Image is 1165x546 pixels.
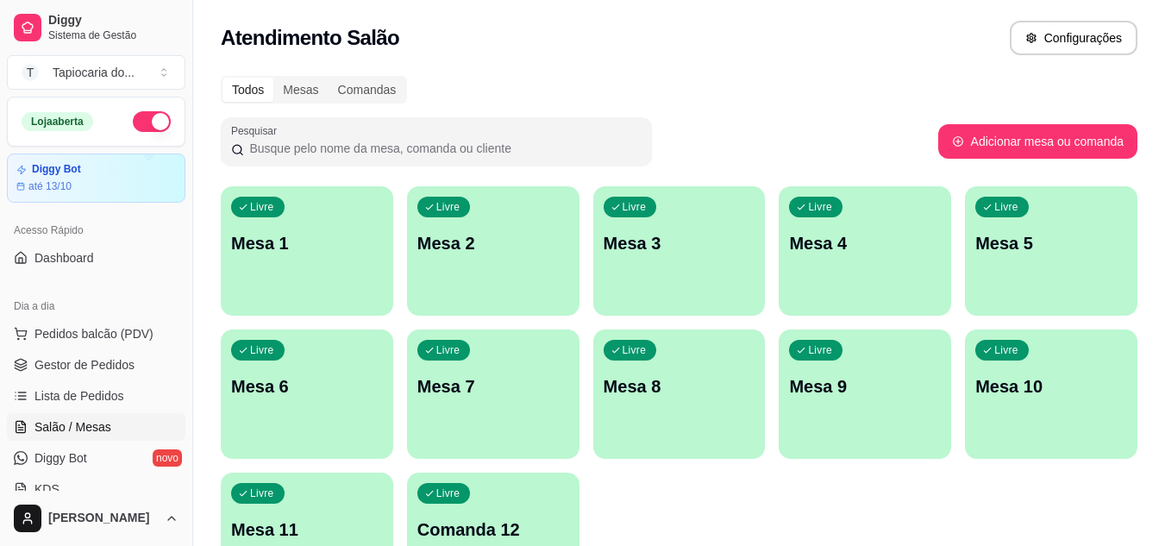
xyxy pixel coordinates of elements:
[7,217,185,244] div: Acesso Rápido
[7,154,185,203] a: Diggy Botaté 13/10
[244,140,642,157] input: Pesquisar
[604,231,755,255] p: Mesa 3
[53,64,135,81] div: Tapiocaria do ...
[7,444,185,472] a: Diggy Botnovo
[965,186,1137,316] button: LivreMesa 5
[231,231,383,255] p: Mesa 1
[250,486,274,500] p: Livre
[7,475,185,503] a: KDS
[231,374,383,399] p: Mesa 6
[779,329,951,459] button: LivreMesa 9
[7,498,185,539] button: [PERSON_NAME]
[221,186,393,316] button: LivreMesa 1
[250,343,274,357] p: Livre
[250,200,274,214] p: Livre
[965,329,1137,459] button: LivreMesa 10
[48,28,179,42] span: Sistema de Gestão
[231,518,383,542] p: Mesa 11
[34,356,135,373] span: Gestor de Pedidos
[329,78,406,102] div: Comandas
[7,292,185,320] div: Dia a dia
[593,186,766,316] button: LivreMesa 3
[34,249,94,267] span: Dashboard
[1010,21,1137,55] button: Configurações
[789,231,941,255] p: Mesa 4
[623,343,647,357] p: Livre
[436,343,460,357] p: Livre
[593,329,766,459] button: LivreMesa 8
[407,329,579,459] button: LivreMesa 7
[34,387,124,405] span: Lista de Pedidos
[417,231,569,255] p: Mesa 2
[34,418,111,436] span: Salão / Mesas
[48,13,179,28] span: Diggy
[808,343,832,357] p: Livre
[7,413,185,441] a: Salão / Mesas
[22,112,93,131] div: Loja aberta
[133,111,171,132] button: Alterar Status
[7,351,185,379] a: Gestor de Pedidos
[436,486,460,500] p: Livre
[273,78,328,102] div: Mesas
[34,449,87,467] span: Diggy Bot
[7,320,185,348] button: Pedidos balcão (PDV)
[28,179,72,193] article: até 13/10
[231,123,283,138] label: Pesquisar
[7,382,185,410] a: Lista de Pedidos
[221,329,393,459] button: LivreMesa 6
[407,186,579,316] button: LivreMesa 2
[22,64,39,81] span: T
[623,200,647,214] p: Livre
[789,374,941,399] p: Mesa 9
[7,7,185,48] a: DiggySistema de Gestão
[779,186,951,316] button: LivreMesa 4
[32,163,81,176] article: Diggy Bot
[417,374,569,399] p: Mesa 7
[975,374,1127,399] p: Mesa 10
[34,325,153,342] span: Pedidos balcão (PDV)
[994,343,1018,357] p: Livre
[34,480,60,498] span: KDS
[221,24,399,52] h2: Atendimento Salão
[436,200,460,214] p: Livre
[938,124,1137,159] button: Adicionar mesa ou comanda
[994,200,1018,214] p: Livre
[48,511,158,526] span: [PERSON_NAME]
[7,244,185,272] a: Dashboard
[975,231,1127,255] p: Mesa 5
[808,200,832,214] p: Livre
[417,518,569,542] p: Comanda 12
[604,374,755,399] p: Mesa 8
[7,55,185,90] button: Select a team
[222,78,273,102] div: Todos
